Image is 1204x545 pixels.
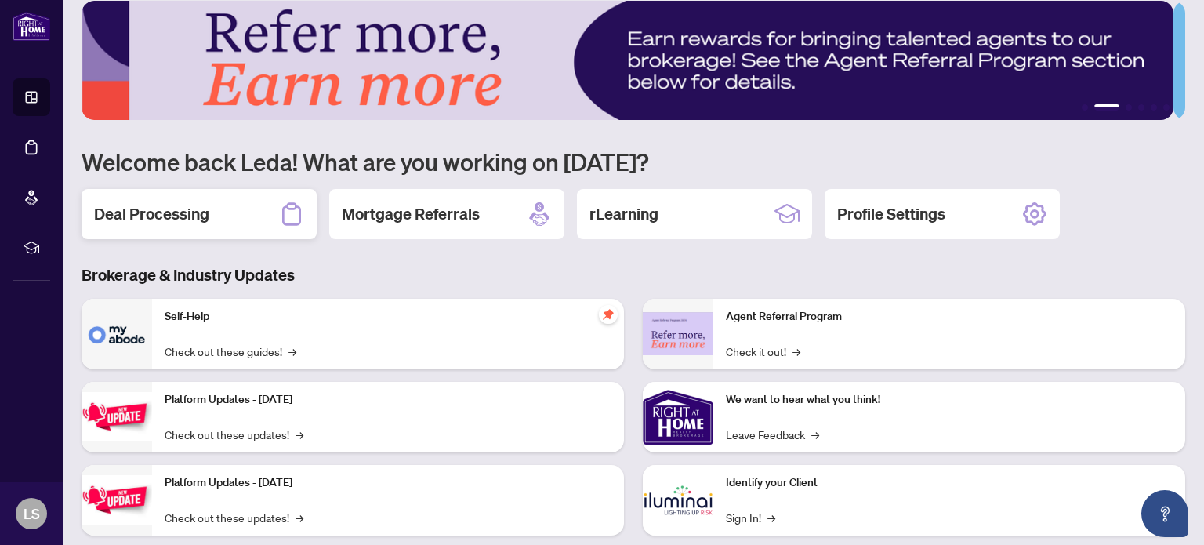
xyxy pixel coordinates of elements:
[342,203,480,225] h2: Mortgage Referrals
[726,343,800,360] a: Check it out!→
[1138,104,1144,111] button: 4
[726,391,1173,409] p: We want to hear what you think!
[296,509,303,526] span: →
[1094,104,1119,111] button: 2
[792,343,800,360] span: →
[82,392,152,441] img: Platform Updates - July 21, 2025
[726,426,819,443] a: Leave Feedback→
[643,382,713,452] img: We want to hear what you think!
[837,203,945,225] h2: Profile Settings
[599,305,618,324] span: pushpin
[82,475,152,525] img: Platform Updates - July 8, 2025
[811,426,819,443] span: →
[643,465,713,536] img: Identify your Client
[726,308,1173,325] p: Agent Referral Program
[288,343,296,360] span: →
[165,308,611,325] p: Self-Help
[1163,104,1170,111] button: 6
[1151,104,1157,111] button: 5
[296,426,303,443] span: →
[1082,104,1088,111] button: 1
[24,503,40,525] span: LS
[165,426,303,443] a: Check out these updates!→
[1126,104,1132,111] button: 3
[165,391,611,409] p: Platform Updates - [DATE]
[726,474,1173,492] p: Identify your Client
[82,299,152,369] img: Self-Help
[82,264,1185,286] h3: Brokerage & Industry Updates
[94,203,209,225] h2: Deal Processing
[82,1,1173,120] img: Slide 1
[726,509,775,526] a: Sign In!→
[165,474,611,492] p: Platform Updates - [DATE]
[643,312,713,355] img: Agent Referral Program
[82,147,1185,176] h1: Welcome back Leda! What are you working on [DATE]?
[165,343,296,360] a: Check out these guides!→
[589,203,658,225] h2: rLearning
[1141,490,1188,537] button: Open asap
[13,12,50,41] img: logo
[165,509,303,526] a: Check out these updates!→
[767,509,775,526] span: →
